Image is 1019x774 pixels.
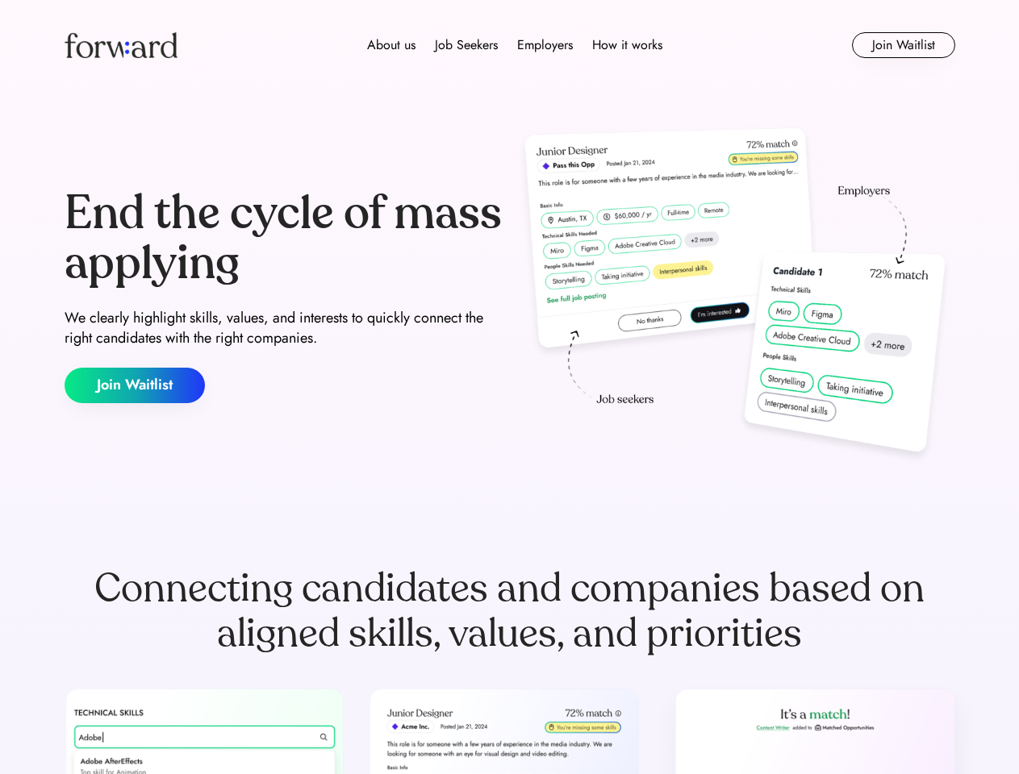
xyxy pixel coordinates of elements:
button: Join Waitlist [65,368,205,403]
div: Job Seekers [435,35,498,55]
button: Join Waitlist [852,32,955,58]
div: Connecting candidates and companies based on aligned skills, values, and priorities [65,566,955,656]
div: How it works [592,35,662,55]
img: Forward logo [65,32,177,58]
div: End the cycle of mass applying [65,189,503,288]
div: Employers [517,35,573,55]
div: We clearly highlight skills, values, and interests to quickly connect the right candidates with t... [65,308,503,348]
div: About us [367,35,416,55]
img: hero-image.png [516,123,955,469]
